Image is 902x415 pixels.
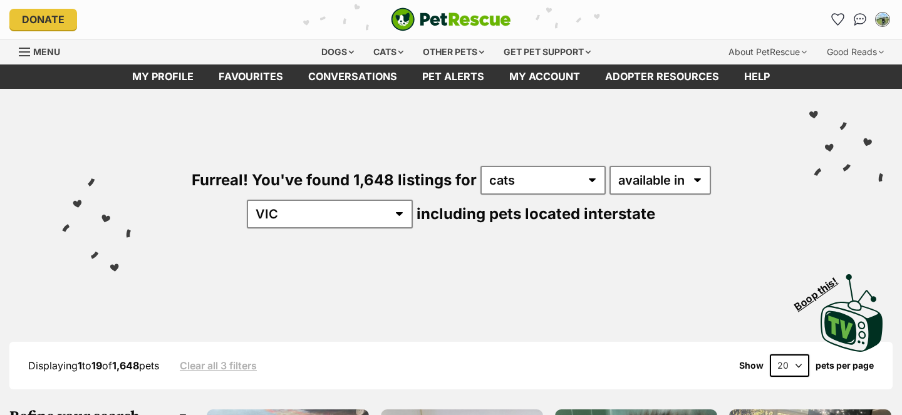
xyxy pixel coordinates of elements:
[739,361,764,371] span: Show
[821,274,883,352] img: PetRescue TV logo
[91,359,102,372] strong: 19
[78,359,82,372] strong: 1
[28,359,159,372] span: Displaying to of pets
[417,205,655,223] span: including pets located interstate
[112,359,139,372] strong: 1,648
[495,39,599,64] div: Get pet support
[827,9,848,29] a: Favourites
[854,13,867,26] img: chat-41dd97257d64d25036548639549fe6c8038ab92f7586957e7f3b1b290dea8141.svg
[120,64,206,89] a: My profile
[414,39,493,64] div: Other pets
[827,9,893,29] ul: Account quick links
[9,9,77,30] a: Donate
[816,361,874,371] label: pets per page
[180,360,257,371] a: Clear all 3 filters
[391,8,511,31] img: logo-cat-932fe2b9b8326f06289b0f2fb663e598f794de774fb13d1741a6617ecf9a85b4.svg
[33,46,60,57] span: Menu
[391,8,511,31] a: PetRescue
[497,64,593,89] a: My account
[720,39,816,64] div: About PetRescue
[19,39,69,62] a: Menu
[821,263,883,354] a: Boop this!
[732,64,782,89] a: Help
[365,39,412,64] div: Cats
[192,171,477,189] span: Furreal! You've found 1,648 listings for
[818,39,893,64] div: Good Reads
[850,9,870,29] a: Conversations
[410,64,497,89] a: Pet alerts
[313,39,363,64] div: Dogs
[792,267,850,312] span: Boop this!
[593,64,732,89] a: Adopter resources
[296,64,410,89] a: conversations
[206,64,296,89] a: Favourites
[873,9,893,29] button: My account
[876,13,889,26] img: May Pham profile pic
